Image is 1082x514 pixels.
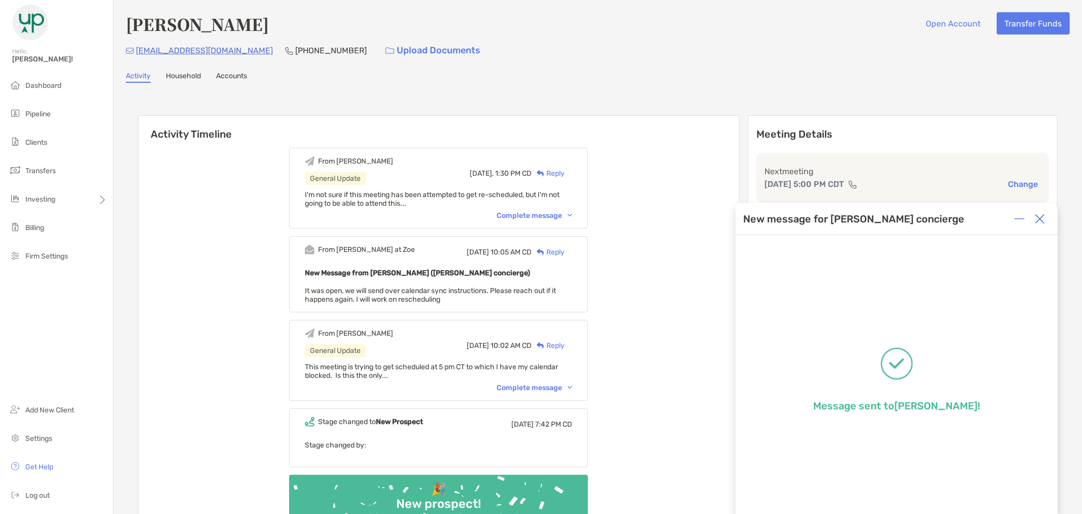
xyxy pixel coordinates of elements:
span: 7:42 PM CD [535,420,572,429]
h4: [PERSON_NAME] [126,12,269,36]
span: 1:30 PM CD [495,169,532,178]
img: dashboard icon [9,79,21,91]
img: clients icon [9,136,21,148]
span: Clients [25,138,47,147]
p: Meeting Details [756,128,1049,141]
a: Activity [126,72,151,83]
div: Reply [532,247,565,258]
b: New Message from [PERSON_NAME] ([PERSON_NAME] concierge) [305,269,530,277]
img: add_new_client icon [9,403,21,415]
span: Billing [25,223,44,232]
h6: Activity Timeline [138,116,739,140]
span: Transfers [25,167,56,175]
img: get-help icon [9,460,21,472]
span: [PERSON_NAME]! [12,55,107,63]
span: Log out [25,491,50,500]
span: Firm Settings [25,252,68,261]
span: [DATE] [467,248,489,256]
div: Complete message [497,383,572,392]
div: 🎉 [427,482,450,497]
span: 10:02 AM CD [491,341,532,350]
span: 10:05 AM CD [491,248,532,256]
p: [EMAIL_ADDRESS][DOMAIN_NAME] [136,44,273,57]
span: Pipeline [25,110,51,118]
img: Event icon [305,245,315,254]
img: Close [1035,214,1045,224]
a: Upload Documents [379,40,487,61]
img: Phone Icon [285,47,293,55]
span: [DATE] [467,341,489,350]
div: New message for [PERSON_NAME] concierge [743,213,964,225]
p: Message sent to [PERSON_NAME] ! [813,400,980,412]
span: Get Help [25,463,53,471]
img: Event icon [305,417,315,427]
p: Stage changed by: [305,439,572,452]
img: Event icon [305,329,315,338]
img: transfers icon [9,164,21,176]
button: Change [1005,179,1041,189]
img: firm-settings icon [9,249,21,262]
img: logout icon [9,489,21,501]
img: Reply icon [537,249,544,255]
img: investing icon [9,192,21,205]
span: Settings [25,434,52,443]
div: Reply [532,168,565,179]
p: [DATE] 5:00 PM CDT [764,178,844,190]
p: [PHONE_NUMBER] [295,44,367,57]
div: From [PERSON_NAME] [318,157,393,166]
img: Email Icon [126,48,134,54]
img: settings icon [9,432,21,444]
div: New prospect! [392,497,485,511]
span: Add New Client [25,406,74,414]
img: billing icon [9,221,21,233]
img: button icon [386,47,394,54]
a: Accounts [216,72,247,83]
span: [DATE] [511,420,534,429]
p: Next meeting [764,165,1041,178]
img: communication type [848,180,857,188]
img: pipeline icon [9,107,21,119]
img: Expand or collapse [1015,214,1025,224]
div: Reply [532,340,565,351]
div: Stage changed to [318,417,423,426]
span: It was open, we will send over calendar sync instructions. Please reach out if it happens again. ... [305,286,556,304]
img: Zoe Logo [12,4,49,41]
b: New Prospect [376,417,423,426]
img: Chevron icon [568,214,572,217]
div: General Update [305,344,366,357]
a: Household [166,72,201,83]
div: From [PERSON_NAME] [318,329,393,338]
div: General Update [305,172,366,185]
span: Investing [25,195,55,204]
span: I'm not sure if this meeting has been attempted to get re-scheduled, but I'm not going to be able... [305,190,560,208]
span: [DATE], [470,169,494,178]
img: Reply icon [537,170,544,177]
div: From [PERSON_NAME] at Zoe [318,245,415,254]
img: Reply icon [537,342,544,349]
img: Event icon [305,156,315,166]
span: This meeting is trying to get scheduled at 5 pm CT to which I have my calendar blocked. Is this t... [305,363,558,380]
img: Chevron icon [568,386,572,389]
img: Message successfully sent [881,347,913,380]
button: Transfer Funds [997,12,1070,35]
button: Open Account [918,12,989,35]
div: Complete message [497,211,572,220]
span: Dashboard [25,81,61,90]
